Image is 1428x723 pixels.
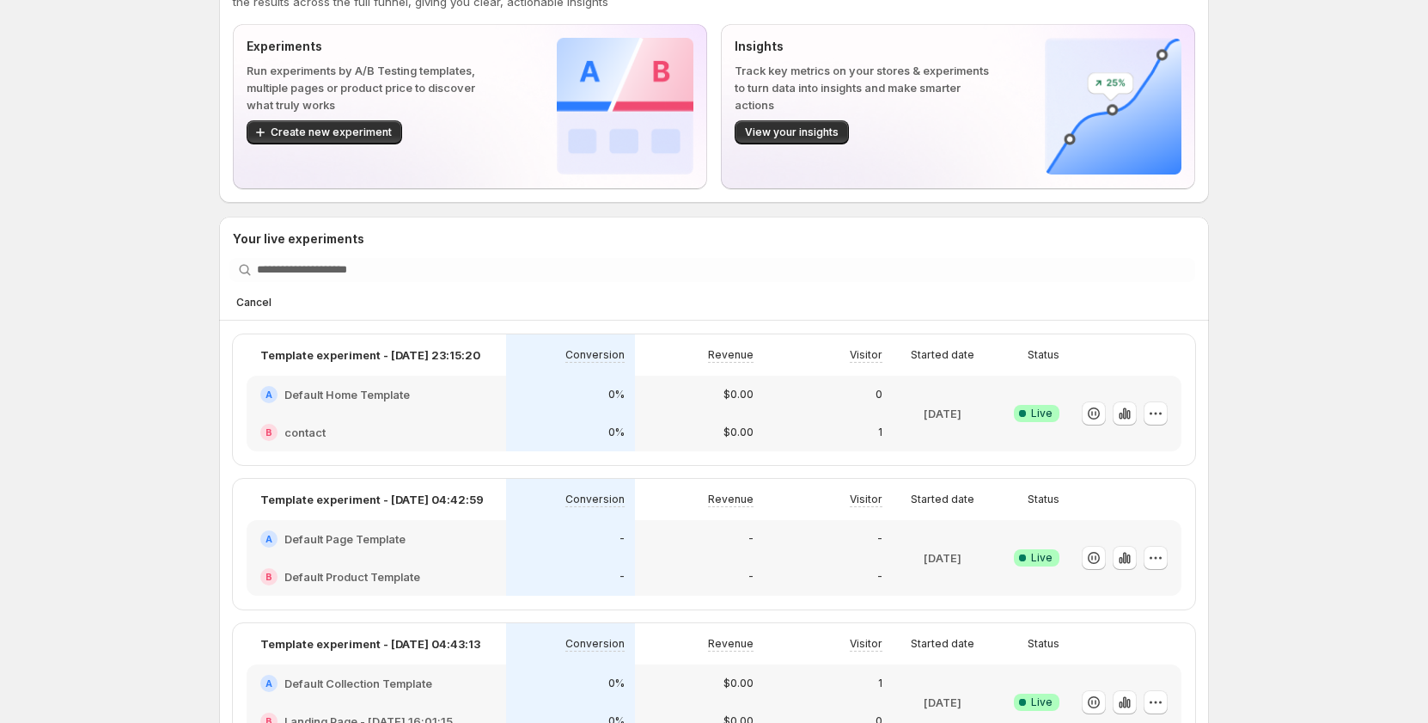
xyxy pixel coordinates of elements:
[850,637,882,651] p: Visitor
[1028,348,1059,362] p: Status
[265,389,272,400] h2: A
[265,678,272,689] h2: A
[619,570,625,584] p: -
[247,62,502,113] p: Run experiments by A/B Testing templates, multiple pages or product price to discover what truly ...
[1045,38,1181,175] img: Insights
[878,426,882,439] p: 1
[723,677,754,690] p: $0.00
[260,346,480,364] p: Template experiment - [DATE] 23:15:20
[608,388,625,401] p: 0%
[924,405,961,422] p: [DATE]
[284,386,410,403] h2: Default Home Template
[284,675,432,692] h2: Default Collection Template
[260,635,480,653] p: Template experiment - [DATE] 04:43:13
[608,426,625,439] p: 0%
[850,348,882,362] p: Visitor
[876,388,882,401] p: 0
[911,493,974,506] p: Started date
[271,126,392,139] span: Create new experiment
[1031,551,1053,565] span: Live
[565,637,625,651] p: Conversion
[748,570,754,584] p: -
[284,424,326,441] h2: contact
[708,348,754,362] p: Revenue
[850,493,882,506] p: Visitor
[229,292,278,313] button: Cancel
[565,348,625,362] p: Conversion
[745,126,839,139] span: View your insights
[1031,407,1053,420] span: Live
[1028,637,1059,651] p: Status
[924,694,961,711] p: [DATE]
[748,532,754,546] p: -
[911,637,974,651] p: Started date
[1028,493,1059,506] p: Status
[265,572,272,582] h2: B
[708,493,754,506] p: Revenue
[723,426,754,439] p: $0.00
[924,549,961,567] p: [DATE]
[284,530,406,548] h2: Default Page Template
[877,532,882,546] p: -
[260,491,484,508] p: Template experiment - [DATE] 04:42:59
[265,427,272,438] h2: B
[565,493,625,506] p: Conversion
[233,230,364,248] h3: Your live experiments
[911,348,974,362] p: Started date
[735,120,849,144] button: View your insights
[608,677,625,690] p: 0%
[735,62,990,113] p: Track key metrics on your stores & experiments to turn data into insights and make smarter actions
[247,38,502,55] p: Experiments
[735,38,990,55] p: Insights
[557,38,693,175] img: Experiments
[265,534,272,544] h2: A
[708,637,754,651] p: Revenue
[247,120,402,144] button: Create new experiment
[236,296,272,309] span: Cancel
[877,570,882,584] p: -
[1031,695,1053,709] span: Live
[284,568,420,585] h2: Default Product Template
[723,388,754,401] p: $0.00
[878,677,882,690] p: 1
[619,532,625,546] p: -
